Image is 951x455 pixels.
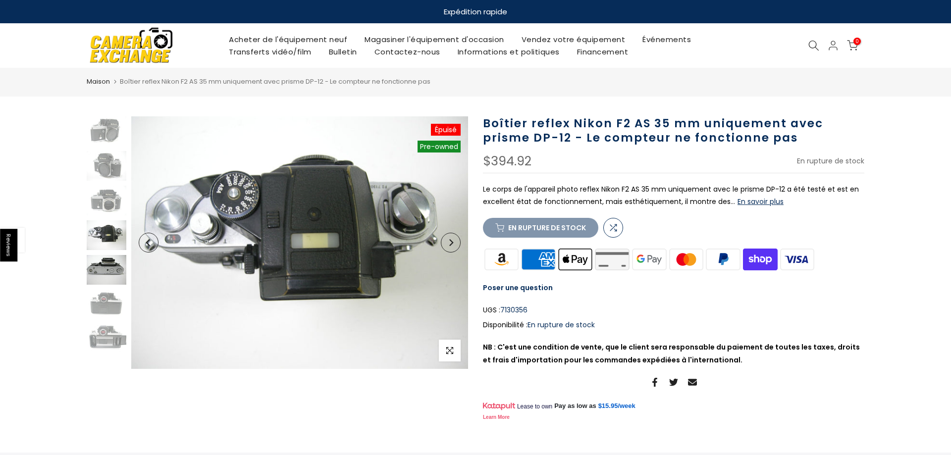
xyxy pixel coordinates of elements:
a: Partager sur Twitter [669,376,678,388]
h1: Boîtier reflex Nikon F2 AS 35 mm uniquement avec prisme DP-12 - Le compteur ne fonctionne pas [483,116,864,145]
a: Informations et politiques [449,46,568,58]
a: $15.95/week [598,402,635,410]
a: Contactez-nous [366,46,449,58]
img: Nikon F2 AS 35mm SLR body only w/DP-12 Prism 35mm Film Cameras - 35mm SLR Cameras Nikon 7130356 [87,116,126,146]
div: Disponibilité : [483,319,864,331]
span: En rupture de stock [797,156,864,166]
img: Nikon F2 AS 35mm SLR body only w/DP-12 Prism 35mm Film Cameras - 35mm SLR Cameras Nikon 7130356 [87,186,126,215]
img: google pay [631,248,668,272]
img: amazon payments [483,248,520,272]
a: 0 [847,40,858,51]
span: Lease to own [517,403,552,410]
strong: Expédition rapide [444,6,507,17]
img: Nikon F2 AS 35mm SLR body only w/DP-12 Prism 35mm Film Cameras - 35mm SLR Cameras Nikon 7130356 [87,255,126,285]
span: 7130356 [500,304,528,316]
img: apple pay [557,248,594,272]
img: master [668,248,705,272]
img: shopify pay [742,248,779,272]
span: Pay as low as [554,402,596,410]
strong: NB : C'est une condition de vente, que le client sera responsable du paiement de toutes les taxes... [483,342,860,364]
a: Financement [568,46,637,58]
span: Boîtier reflex Nikon F2 AS 35 mm uniquement avec prisme DP-12 - Le compteur ne fonctionne pas [120,77,430,86]
button: Previous [139,233,158,253]
img: découvrir [594,248,631,272]
img: paypal [705,248,742,272]
a: Partager sur Facebook [650,376,659,388]
a: Bulletin [320,46,366,58]
img: Nikon F2 AS 35mm SLR body only w/DP-12 Prism 35mm Film Cameras - 35mm SLR Cameras Nikon 7130356 [87,290,126,319]
div: UGS : [483,304,864,316]
img: Nikon F2 AS 35mm SLR body only w/DP-12 Prism 35mm Film Cameras - 35mm SLR Cameras Nikon 7130356 [87,220,126,250]
p: Le corps de l'appareil photo reflex Nikon F2 AS 35 mm uniquement avec le prisme DP-12 a été testé... [483,183,864,208]
a: Poser une question [483,283,553,293]
a: Événements [634,33,700,46]
button: Next [441,233,461,253]
span: En rupture de stock [528,320,595,330]
a: Transferts vidéo/film [220,46,320,58]
img: Nikon F2 AS 35mm SLR body only w/DP-12 Prism 35mm Film Cameras - 35mm SLR Cameras Nikon 7130356 [87,151,126,181]
img: american express [520,248,557,272]
a: Magasiner l'équipement d'occasion [356,33,513,46]
img: Nikon F2 AS 35mm SLR body only w/DP-12 Prism 35mm Film Cameras - 35mm SLR Cameras Nikon 7130356 [131,116,468,369]
span: 0 [853,38,861,45]
img: visa [779,248,816,272]
button: En savoir plus [738,197,784,206]
img: Nikon F2 AS 35mm SLR body only w/DP-12 Prism 35mm Film Cameras - 35mm SLR Cameras Nikon 7130356 [87,324,126,354]
div: $394.92 [483,155,531,168]
a: Maison [87,77,110,87]
a: Partager par e-mail [688,376,697,388]
a: Learn More [483,414,510,420]
a: Acheter de l'équipement neuf [220,33,356,46]
a: Vendez votre équipement [513,33,634,46]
